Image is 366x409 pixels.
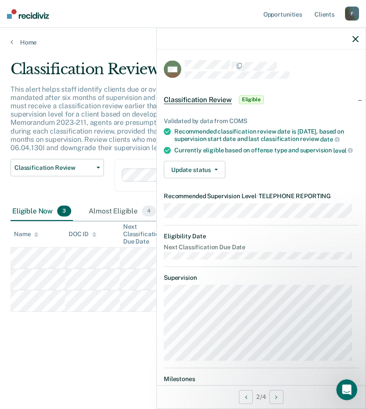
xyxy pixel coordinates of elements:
[10,60,340,85] div: Classification Review
[336,379,357,400] iframe: Intercom live chat
[164,274,359,282] dt: Supervision
[123,223,171,245] div: Next Classification Due Date
[14,230,38,238] div: Name
[157,385,366,408] div: 2 / 4
[10,202,73,221] div: Eligible Now
[164,232,359,240] dt: Eligibility Date
[333,147,353,154] span: level
[164,95,232,104] span: Classification Review
[10,38,356,46] a: Home
[164,243,359,251] dt: Next Classification Due Date
[87,202,158,221] div: Almost Eligible
[164,161,225,179] button: Update status
[174,128,359,143] div: Recommended classification review date is [DATE], based on supervision start date and last classi...
[269,390,283,404] button: Next Opportunity
[239,95,264,104] span: Eligible
[256,192,259,199] span: •
[174,146,359,154] div: Currently eligible based on offense type and supervision
[10,85,332,152] p: This alert helps staff identify clients due or overdue for a classification review, which are gen...
[345,7,359,21] div: F
[14,164,93,172] span: Classification Review
[164,117,359,124] div: Validated by data from COMS
[69,230,97,238] div: DOC ID
[7,9,49,19] img: Recidiviz
[57,206,71,217] span: 3
[142,206,156,217] span: 4
[320,136,339,143] span: date
[239,390,253,404] button: Previous Opportunity
[164,375,359,383] dt: Milestones
[157,86,366,113] div: Classification ReviewEligible
[164,192,359,200] dt: Recommended Supervision Level TELEPHONE REPORTING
